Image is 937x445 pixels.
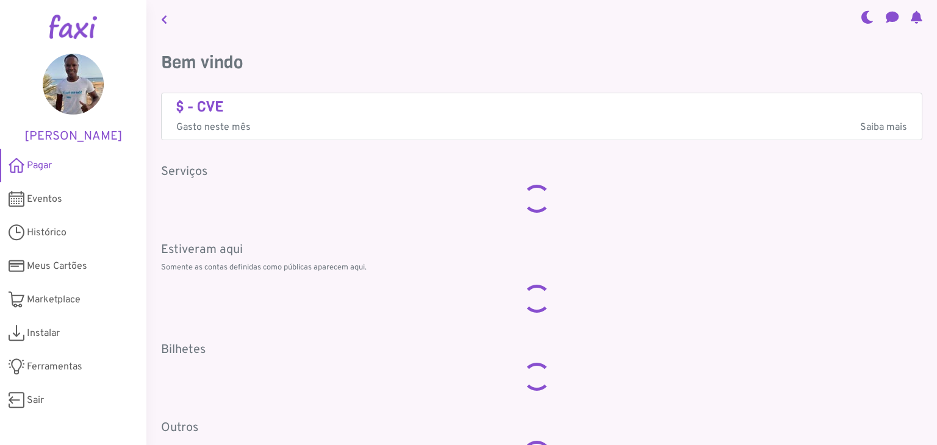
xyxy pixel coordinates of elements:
[161,52,922,73] h3: Bem vindo
[27,293,81,307] span: Marketplace
[860,120,907,135] span: Saiba mais
[161,165,922,179] h5: Serviços
[27,259,87,274] span: Meus Cartões
[27,226,66,240] span: Histórico
[27,326,60,341] span: Instalar
[161,262,922,274] p: Somente as contas definidas como públicas aparecem aqui.
[27,158,52,173] span: Pagar
[161,243,922,257] h5: Estiveram aqui
[161,343,922,357] h5: Bilhetes
[176,120,907,135] p: Gasto neste mês
[18,54,128,144] a: [PERSON_NAME]
[176,98,907,135] a: $ - CVE Gasto neste mêsSaiba mais
[27,393,44,408] span: Sair
[27,192,62,207] span: Eventos
[27,360,82,374] span: Ferramentas
[161,421,922,435] h5: Outros
[176,98,907,116] h4: $ - CVE
[18,129,128,144] h5: [PERSON_NAME]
